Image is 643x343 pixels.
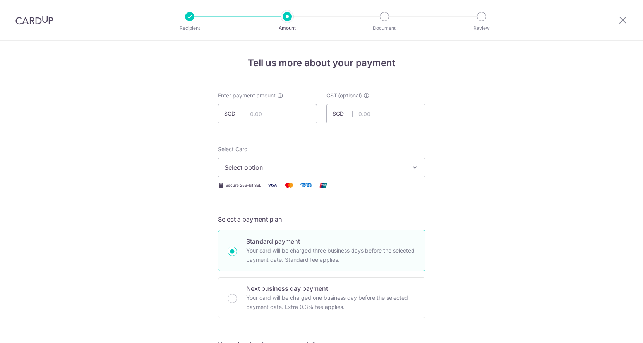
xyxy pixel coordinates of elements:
[264,180,280,190] img: Visa
[453,24,510,32] p: Review
[326,104,425,123] input: 0.00
[281,180,297,190] img: Mastercard
[224,110,244,118] span: SGD
[246,293,416,312] p: Your card will be charged one business day before the selected payment date. Extra 0.3% fee applies.
[218,92,276,99] span: Enter payment amount
[326,92,337,99] span: GST
[218,158,425,177] button: Select option
[218,146,248,152] span: translation missing: en.payables.payment_networks.credit_card.summary.labels.select_card
[218,104,317,123] input: 0.00
[218,215,425,224] h5: Select a payment plan
[161,24,218,32] p: Recipient
[246,237,416,246] p: Standard payment
[333,110,353,118] span: SGD
[315,180,331,190] img: Union Pay
[226,182,261,188] span: Secure 256-bit SSL
[218,56,425,70] h4: Tell us more about your payment
[15,15,53,25] img: CardUp
[298,180,314,190] img: American Express
[246,284,416,293] p: Next business day payment
[356,24,413,32] p: Document
[338,92,362,99] span: (optional)
[246,246,416,265] p: Your card will be charged three business days before the selected payment date. Standard fee appl...
[259,24,316,32] p: Amount
[225,163,405,172] span: Select option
